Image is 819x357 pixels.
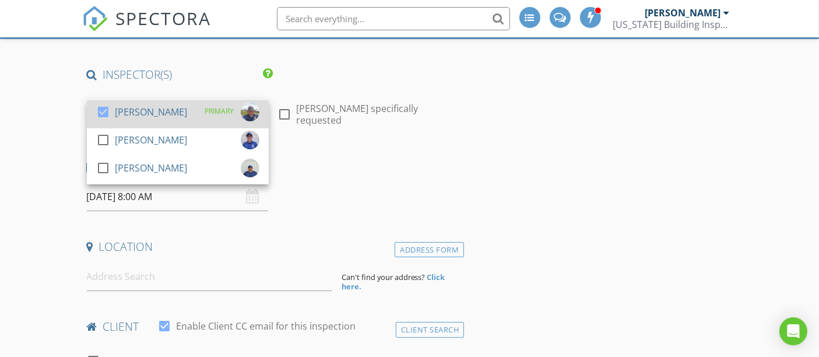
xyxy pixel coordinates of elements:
[115,159,187,177] div: [PERSON_NAME]
[115,131,187,149] div: [PERSON_NAME]
[87,319,460,334] h4: client
[82,6,108,32] img: The Best Home Inspection Software - Spectora
[177,320,356,332] label: Enable Client CC email for this inspection
[296,103,459,126] label: [PERSON_NAME] specifically requested
[116,6,212,30] span: SPECTORA
[645,7,721,19] div: [PERSON_NAME]
[396,322,465,338] div: Client Search
[82,16,212,40] a: SPECTORA
[115,103,187,121] div: [PERSON_NAME]
[277,7,510,30] input: Search everything...
[87,239,460,254] h4: Location
[87,183,269,211] input: Select date
[241,159,259,177] img: eugene_cusie_.jpg
[87,262,332,291] input: Address Search
[342,272,445,292] strong: Click here.
[613,19,730,30] div: Florida Building Inspectorz
[241,131,259,149] img: dustin_turner.jpg
[779,317,807,345] div: Open Intercom Messenger
[241,103,259,121] img: resized_20200710_1241044.jpeg
[342,272,426,282] span: Can't find your address?
[395,242,464,258] div: Address Form
[87,159,460,174] h4: Date/Time
[205,103,234,120] div: PRIMARY
[87,67,273,82] h4: INSPECTOR(S)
